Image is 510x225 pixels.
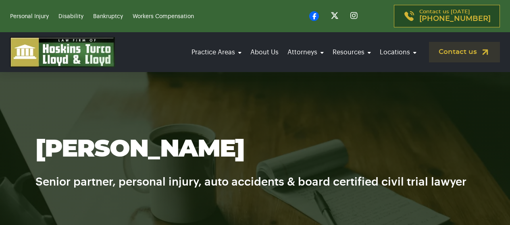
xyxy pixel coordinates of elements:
h1: [PERSON_NAME] [35,135,475,163]
a: Workers Compensation [133,14,194,19]
img: logo [10,37,115,67]
a: Resources [330,41,373,64]
p: Contact us [DATE] [419,9,491,23]
span: [PHONE_NUMBER] [419,15,491,23]
a: Locations [377,41,419,64]
a: Contact us [429,42,500,62]
a: Practice Areas [189,41,244,64]
a: About Us [248,41,281,64]
a: Attorneys [285,41,326,64]
a: Contact us [DATE][PHONE_NUMBER] [394,5,500,27]
h6: Senior partner, personal injury, auto accidents & board certified civil trial lawyer [35,163,475,190]
a: Personal Injury [10,14,49,19]
a: Bankruptcy [93,14,123,19]
a: Disability [58,14,83,19]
